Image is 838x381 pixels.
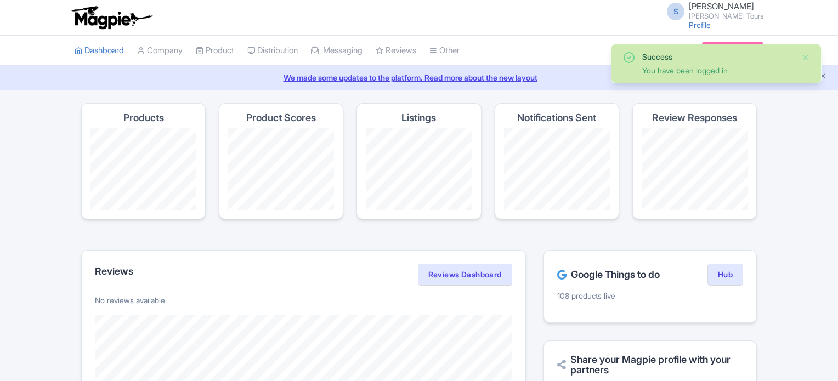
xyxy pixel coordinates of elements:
[196,36,234,66] a: Product
[376,36,416,66] a: Reviews
[667,3,684,20] span: S
[7,72,831,83] a: We made some updates to the platform. Read more about the new layout
[429,36,460,66] a: Other
[517,112,596,123] h4: Notifications Sent
[557,290,743,302] p: 108 products live
[401,112,436,123] h4: Listings
[557,354,743,376] h2: Share your Magpie profile with your partners
[69,5,154,30] img: logo-ab69f6fb50320c5b225c76a69d11143b.png
[689,13,763,20] small: [PERSON_NAME] Tours
[702,42,763,58] a: Subscription
[689,1,754,12] span: [PERSON_NAME]
[247,36,298,66] a: Distribution
[311,36,363,66] a: Messaging
[801,51,810,64] button: Close
[137,36,183,66] a: Company
[652,112,737,123] h4: Review Responses
[819,71,827,83] button: Close announcement
[557,269,660,280] h2: Google Things to do
[95,266,133,277] h2: Reviews
[95,294,512,306] p: No reviews available
[123,112,164,123] h4: Products
[418,264,512,286] a: Reviews Dashboard
[707,264,743,286] a: Hub
[660,2,763,20] a: S [PERSON_NAME] [PERSON_NAME] Tours
[246,112,316,123] h4: Product Scores
[642,51,792,62] div: Success
[642,65,792,76] div: You have been logged in
[689,20,711,30] a: Profile
[75,36,124,66] a: Dashboard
